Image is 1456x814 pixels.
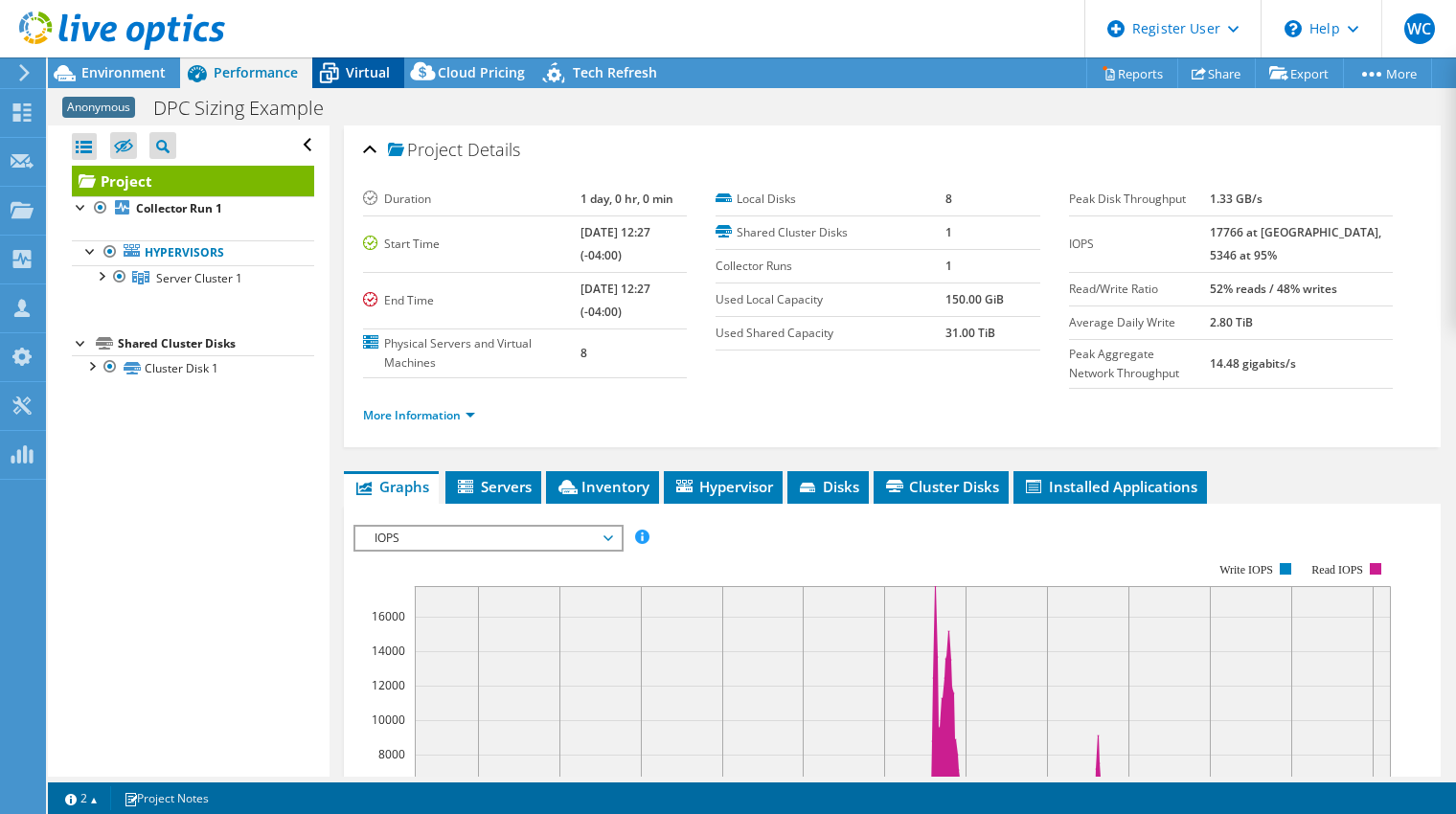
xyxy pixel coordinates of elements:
[1069,313,1211,332] label: Average Daily Write
[455,477,532,496] span: Servers
[363,291,580,310] label: End Time
[945,191,952,207] b: 8
[145,98,353,119] h1: DPC Sizing Example
[580,281,650,320] b: [DATE] 12:27 (-04:00)
[716,190,945,209] label: Local Disks
[1069,345,1211,383] label: Peak Aggregate Network Throughput
[72,196,314,221] a: Collector Run 1
[72,166,314,196] a: Project
[1343,58,1432,88] a: More
[424,775,572,791] text: 95th Percentile = 5346 IOPS
[573,63,657,81] span: Tech Refresh
[580,345,587,361] b: 8
[438,63,525,81] span: Cloud Pricing
[1086,58,1178,88] a: Reports
[1069,235,1211,254] label: IOPS
[346,63,390,81] span: Virtual
[388,141,463,160] span: Project
[363,190,580,209] label: Duration
[156,270,242,286] span: Server Cluster 1
[580,224,650,263] b: [DATE] 12:27 (-04:00)
[945,325,995,341] b: 31.00 TiB
[1311,563,1363,577] text: Read IOPS
[353,477,429,496] span: Graphs
[556,477,649,496] span: Inventory
[716,257,945,276] label: Collector Runs
[945,258,952,274] b: 1
[372,712,405,728] text: 10000
[62,97,135,118] span: Anonymous
[52,786,111,810] a: 2
[118,332,314,355] div: Shared Cluster Disks
[716,324,945,343] label: Used Shared Capacity
[945,291,1004,307] b: 150.00 GiB
[945,224,952,240] b: 1
[365,527,611,550] span: IOPS
[1210,314,1253,330] b: 2.80 TiB
[673,477,773,496] span: Hypervisor
[1210,355,1296,372] b: 14.48 gigabits/s
[1219,563,1273,577] text: Write IOPS
[1404,13,1435,44] span: WC
[1210,281,1337,297] b: 52% reads / 48% writes
[72,240,314,265] a: Hypervisors
[72,265,314,290] a: Server Cluster 1
[1210,224,1381,263] b: 17766 at [GEOGRAPHIC_DATA], 5346 at 95%
[883,477,999,496] span: Cluster Disks
[1210,191,1263,207] b: 1.33 GB/s
[797,477,859,496] span: Disks
[378,746,405,762] text: 8000
[1255,58,1344,88] a: Export
[716,290,945,309] label: Used Local Capacity
[110,786,222,810] a: Project Notes
[372,608,405,624] text: 16000
[1069,280,1211,299] label: Read/Write Ratio
[363,407,475,423] a: More Information
[72,355,314,380] a: Cluster Disk 1
[136,200,222,216] b: Collector Run 1
[214,63,298,81] span: Performance
[1177,58,1256,88] a: Share
[1285,20,1302,37] svg: \n
[363,334,580,373] label: Physical Servers and Virtual Machines
[467,138,520,161] span: Details
[1069,190,1211,209] label: Peak Disk Throughput
[81,63,166,81] span: Environment
[372,677,405,693] text: 12000
[363,235,580,254] label: Start Time
[372,643,405,659] text: 14000
[580,191,673,207] b: 1 day, 0 hr, 0 min
[1023,477,1197,496] span: Installed Applications
[716,223,945,242] label: Shared Cluster Disks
